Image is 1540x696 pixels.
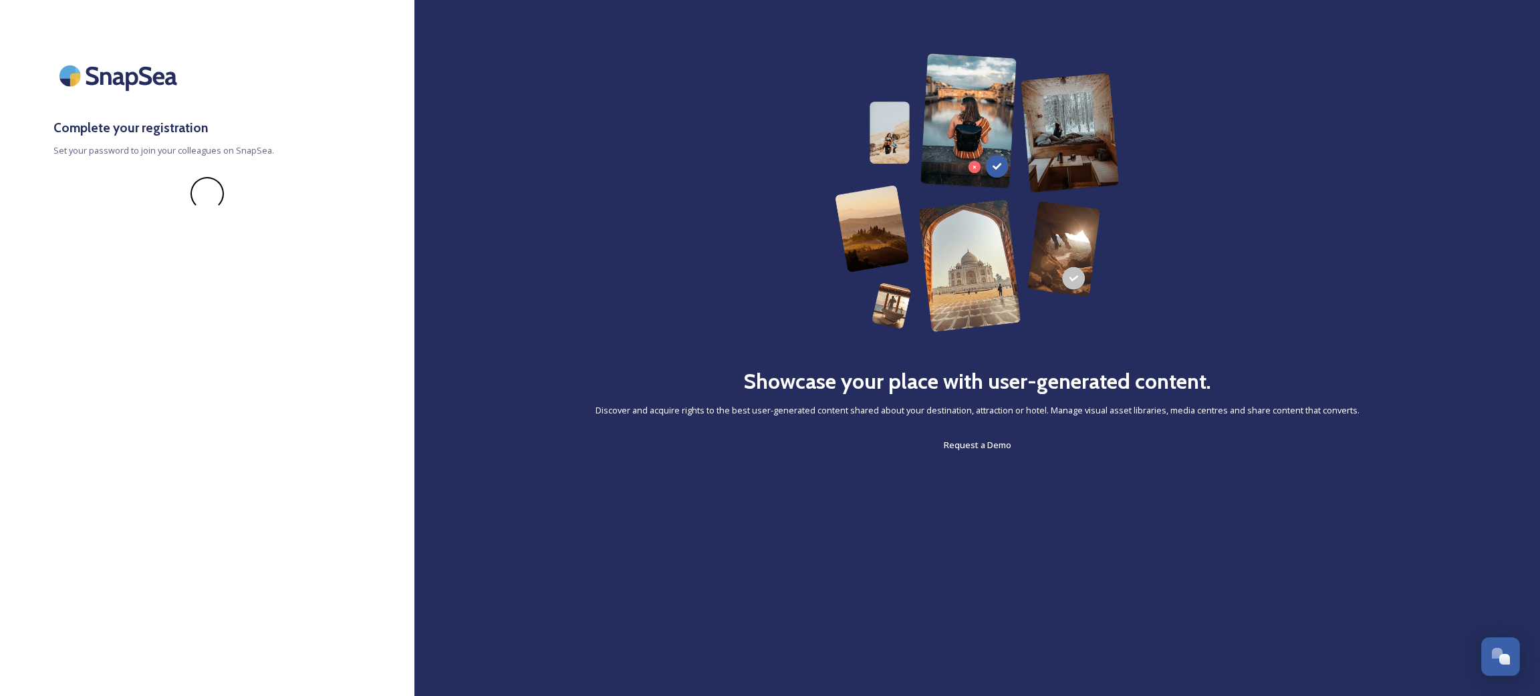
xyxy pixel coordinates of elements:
img: 63b42ca75bacad526042e722_Group%20154-p-800.png [835,53,1119,332]
h2: Showcase your place with user-generated content. [743,365,1211,397]
span: Set your password to join your colleagues on SnapSea. [53,144,361,157]
img: SnapSea Logo [53,53,187,98]
button: Open Chat [1481,637,1520,676]
span: Discover and acquire rights to the best user-generated content shared about your destination, att... [596,404,1360,417]
a: Request a Demo [944,437,1011,453]
h3: Complete your registration [53,118,361,138]
span: Request a Demo [944,439,1011,451]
